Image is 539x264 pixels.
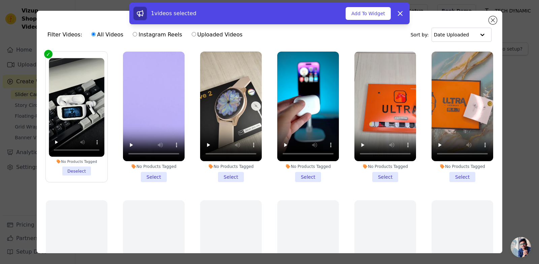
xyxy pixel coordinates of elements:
div: Filter Videos: [47,27,246,42]
label: All Videos [91,30,124,39]
div: No Products Tagged [277,164,339,169]
label: Instagram Reels [132,30,182,39]
span: 1 videos selected [151,10,196,17]
button: Add To Widget [346,7,391,20]
label: Uploaded Videos [191,30,243,39]
div: Sort by: [411,28,492,42]
div: No Products Tagged [49,159,104,164]
div: No Products Tagged [432,164,493,169]
div: No Products Tagged [123,164,185,169]
div: Open chat [511,237,531,257]
div: No Products Tagged [200,164,262,169]
div: No Products Tagged [354,164,416,169]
